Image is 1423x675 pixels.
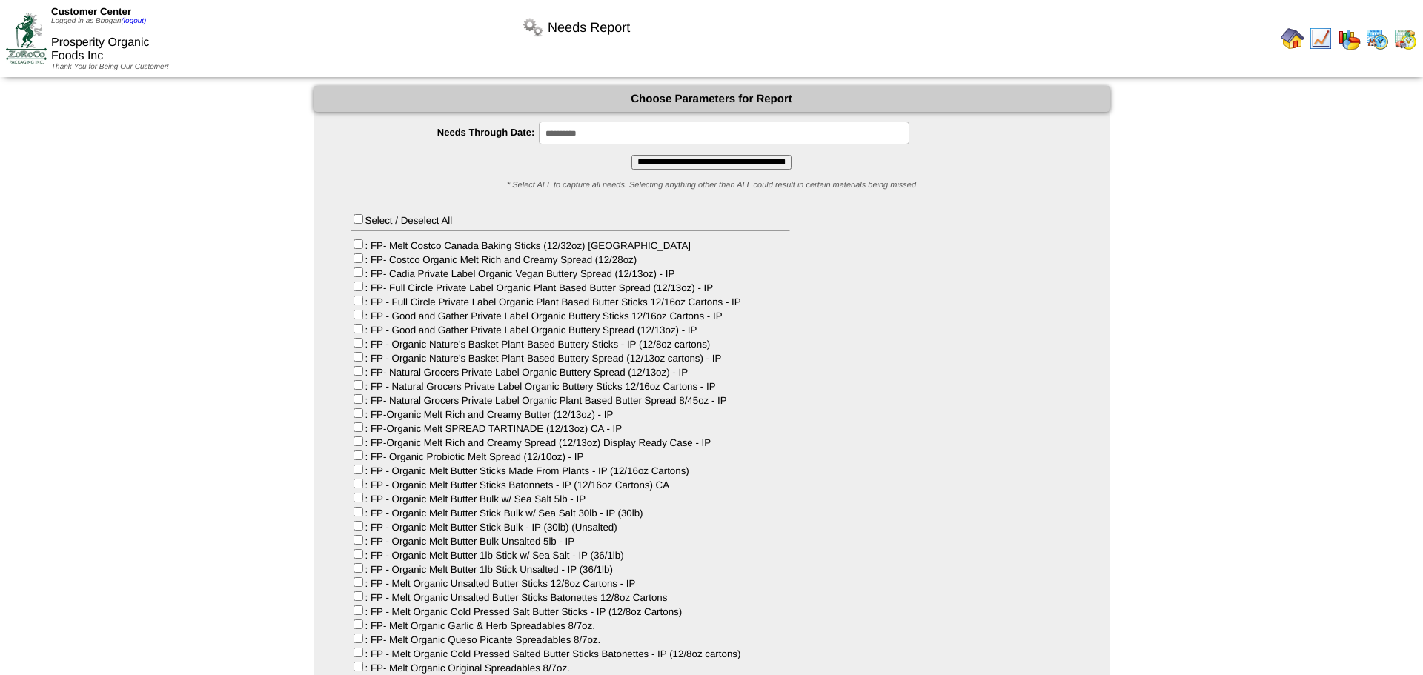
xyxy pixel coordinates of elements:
div: * Select ALL to capture all needs. Selecting anything other than ALL could result in certain mate... [314,181,1110,190]
img: graph.gif [1337,27,1361,50]
label: Needs Through Date: [343,127,540,138]
span: Customer Center [51,6,131,17]
span: Thank You for Being Our Customer! [51,63,169,71]
img: workflow.png [521,16,545,39]
div: Choose Parameters for Report [314,86,1110,112]
span: Needs Report [548,20,630,36]
img: calendarprod.gif [1365,27,1389,50]
a: (logout) [122,17,147,25]
img: calendarinout.gif [1393,27,1417,50]
span: Prosperity Organic Foods Inc [51,36,150,62]
span: Logged in as Bbogan [51,17,146,25]
img: line_graph.gif [1309,27,1333,50]
img: ZoRoCo_Logo(Green%26Foil)%20jpg.webp [6,13,47,63]
img: home.gif [1281,27,1304,50]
